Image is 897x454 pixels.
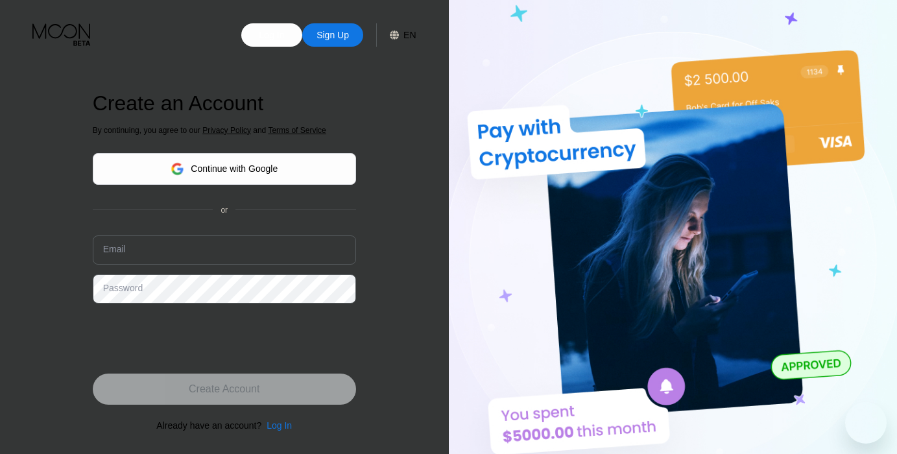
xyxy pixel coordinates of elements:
[93,153,356,185] div: Continue with Google
[251,126,269,135] span: and
[103,283,143,293] div: Password
[156,420,261,431] div: Already have an account?
[261,420,292,431] div: Log In
[376,23,416,47] div: EN
[93,126,356,135] div: By continuing, you agree to our
[103,244,126,254] div: Email
[315,29,350,42] div: Sign Up
[845,402,887,444] iframe: Button to launch messaging window
[93,91,356,115] div: Create an Account
[241,23,302,47] div: Log In
[258,29,286,42] div: Log In
[268,126,326,135] span: Terms of Service
[202,126,251,135] span: Privacy Policy
[302,23,363,47] div: Sign Up
[403,30,416,40] div: EN
[221,206,228,215] div: or
[267,420,292,431] div: Log In
[93,313,290,364] iframe: reCAPTCHA
[191,163,278,174] div: Continue with Google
